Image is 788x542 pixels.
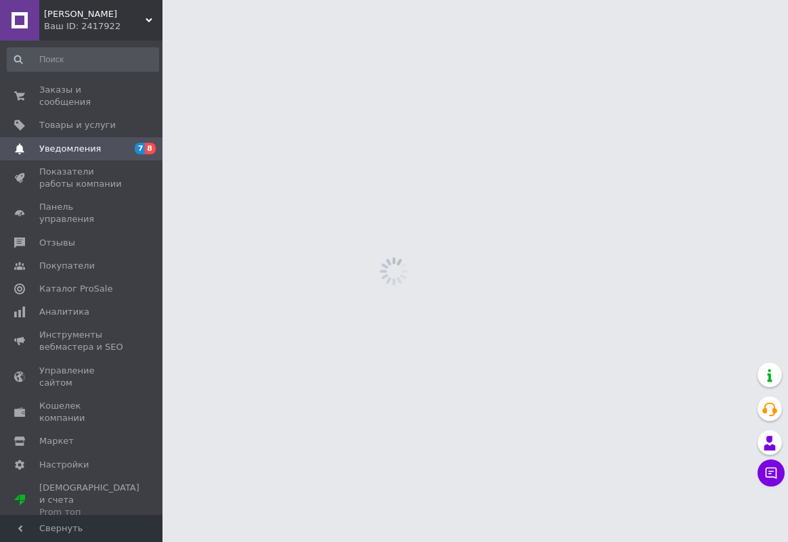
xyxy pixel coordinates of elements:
input: Поиск [7,47,159,72]
span: Товары и услуги [39,119,116,131]
span: Аналитика [39,306,89,318]
span: Покупатели [39,260,95,272]
div: Prom топ [39,506,139,518]
span: Заказы и сообщения [39,84,125,108]
span: Каталог ProSale [39,283,112,295]
span: 7 [135,143,146,154]
span: Настройки [39,459,89,471]
div: Ваш ID: 2417922 [44,20,162,32]
span: Управление сайтом [39,365,125,389]
span: Захист Рослин [44,8,146,20]
button: Чат с покупателем [758,459,785,487]
span: Кошелек компании [39,400,125,424]
span: Маркет [39,435,74,447]
span: [DEMOGRAPHIC_DATA] и счета [39,482,139,519]
span: Отзывы [39,237,75,249]
span: Панель управления [39,201,125,225]
span: Показатели работы компании [39,166,125,190]
span: Инструменты вебмастера и SEO [39,329,125,353]
span: Уведомления [39,143,101,155]
span: 8 [145,143,156,154]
